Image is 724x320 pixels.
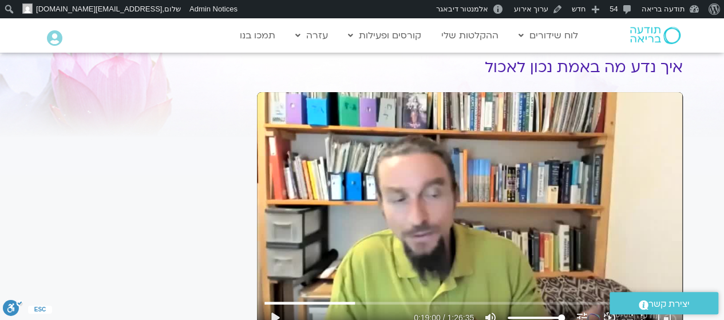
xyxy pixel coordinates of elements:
a: לוח שידורים [513,25,584,46]
span: יצירת קשר [648,297,690,312]
a: עזרה [290,25,334,46]
h1: איך נדע מה באמת נכון לאכול [257,59,683,76]
a: תמכו בנו [234,25,281,46]
img: תודעה בריאה [630,27,681,44]
a: קורסים ופעילות [342,25,427,46]
a: ההקלטות שלי [436,25,504,46]
a: יצירת קשר [610,292,718,314]
span: [EMAIL_ADDRESS][DOMAIN_NAME] [36,5,162,13]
